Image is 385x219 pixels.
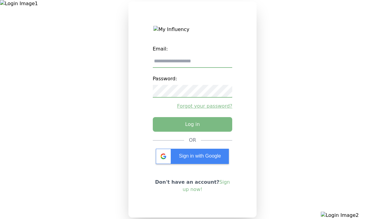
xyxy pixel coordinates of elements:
[153,43,233,55] label: Email:
[153,179,233,193] p: Don't have an account?
[153,73,233,85] label: Password:
[179,153,221,158] span: Sign in with Google
[153,26,231,33] img: My Influency
[189,137,196,144] div: OR
[153,103,233,110] a: Forgot your password?
[321,212,385,219] img: Login Image2
[156,149,229,164] div: Sign in with Google
[153,117,233,132] button: Log in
